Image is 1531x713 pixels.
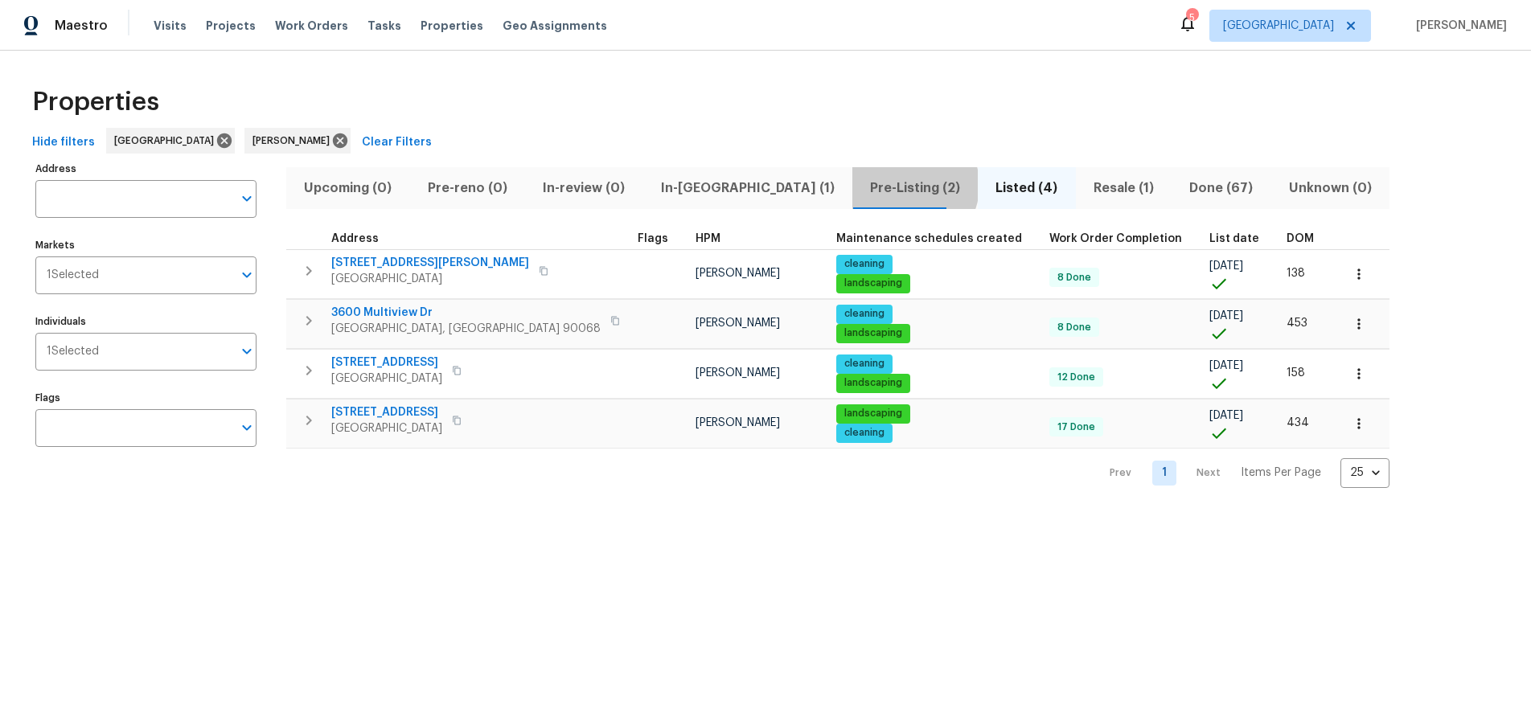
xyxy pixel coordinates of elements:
[652,177,842,199] span: In-[GEOGRAPHIC_DATA] (1)
[1086,177,1162,199] span: Resale (1)
[838,307,891,321] span: cleaning
[331,271,529,287] span: [GEOGRAPHIC_DATA]
[331,321,601,337] span: [GEOGRAPHIC_DATA], [GEOGRAPHIC_DATA] 90068
[1340,452,1389,494] div: 25
[1181,177,1261,199] span: Done (67)
[331,305,601,321] span: 3600 Multiview Dr
[1287,367,1305,379] span: 158
[838,357,891,371] span: cleaning
[236,187,258,210] button: Open
[1094,458,1389,488] nav: Pagination Navigation
[35,164,257,174] label: Address
[236,340,258,363] button: Open
[1209,310,1243,322] span: [DATE]
[1209,360,1243,371] span: [DATE]
[1051,420,1102,434] span: 17 Done
[535,177,633,199] span: In-review (0)
[696,233,720,244] span: HPM
[1281,177,1380,199] span: Unknown (0)
[1152,461,1176,486] a: Goto page 1
[331,233,379,244] span: Address
[252,133,336,149] span: [PERSON_NAME]
[32,94,159,110] span: Properties
[1209,260,1243,272] span: [DATE]
[236,416,258,439] button: Open
[331,255,529,271] span: [STREET_ADDRESS][PERSON_NAME]
[106,128,235,154] div: [GEOGRAPHIC_DATA]
[1186,10,1197,26] div: 5
[331,354,442,371] span: [STREET_ADDRESS]
[638,233,668,244] span: Flags
[836,233,1022,244] span: Maintenance schedules created
[696,318,780,329] span: [PERSON_NAME]
[47,345,99,359] span: 1 Selected
[114,133,220,149] span: [GEOGRAPHIC_DATA]
[1209,233,1259,244] span: List date
[1223,18,1334,34] span: [GEOGRAPHIC_DATA]
[32,133,95,153] span: Hide filters
[1287,417,1309,428] span: 434
[331,420,442,436] span: [GEOGRAPHIC_DATA]
[838,277,909,290] span: landscaping
[1410,18,1507,34] span: [PERSON_NAME]
[838,257,891,271] span: cleaning
[421,18,483,34] span: Properties
[838,326,909,340] span: landscaping
[1287,233,1314,244] span: DOM
[154,18,187,34] span: Visits
[236,264,258,286] button: Open
[1049,233,1182,244] span: Work Order Completion
[355,128,438,158] button: Clear Filters
[419,177,515,199] span: Pre-reno (0)
[331,371,442,387] span: [GEOGRAPHIC_DATA]
[296,177,400,199] span: Upcoming (0)
[1051,371,1102,384] span: 12 Done
[1051,321,1098,334] span: 8 Done
[838,407,909,420] span: landscaping
[1209,410,1243,421] span: [DATE]
[696,268,780,279] span: [PERSON_NAME]
[862,177,968,199] span: Pre-Listing (2)
[35,317,257,326] label: Individuals
[244,128,351,154] div: [PERSON_NAME]
[838,376,909,390] span: landscaping
[838,426,891,440] span: cleaning
[696,417,780,428] span: [PERSON_NAME]
[696,367,780,379] span: [PERSON_NAME]
[987,177,1065,199] span: Listed (4)
[1287,318,1307,329] span: 453
[367,20,401,31] span: Tasks
[1051,271,1098,285] span: 8 Done
[35,240,257,250] label: Markets
[275,18,348,34] span: Work Orders
[206,18,256,34] span: Projects
[1287,268,1305,279] span: 138
[362,133,432,153] span: Clear Filters
[47,268,99,282] span: 1 Selected
[26,128,101,158] button: Hide filters
[35,393,257,403] label: Flags
[55,18,108,34] span: Maestro
[331,404,442,420] span: [STREET_ADDRESS]
[1241,465,1321,481] p: Items Per Page
[503,18,607,34] span: Geo Assignments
